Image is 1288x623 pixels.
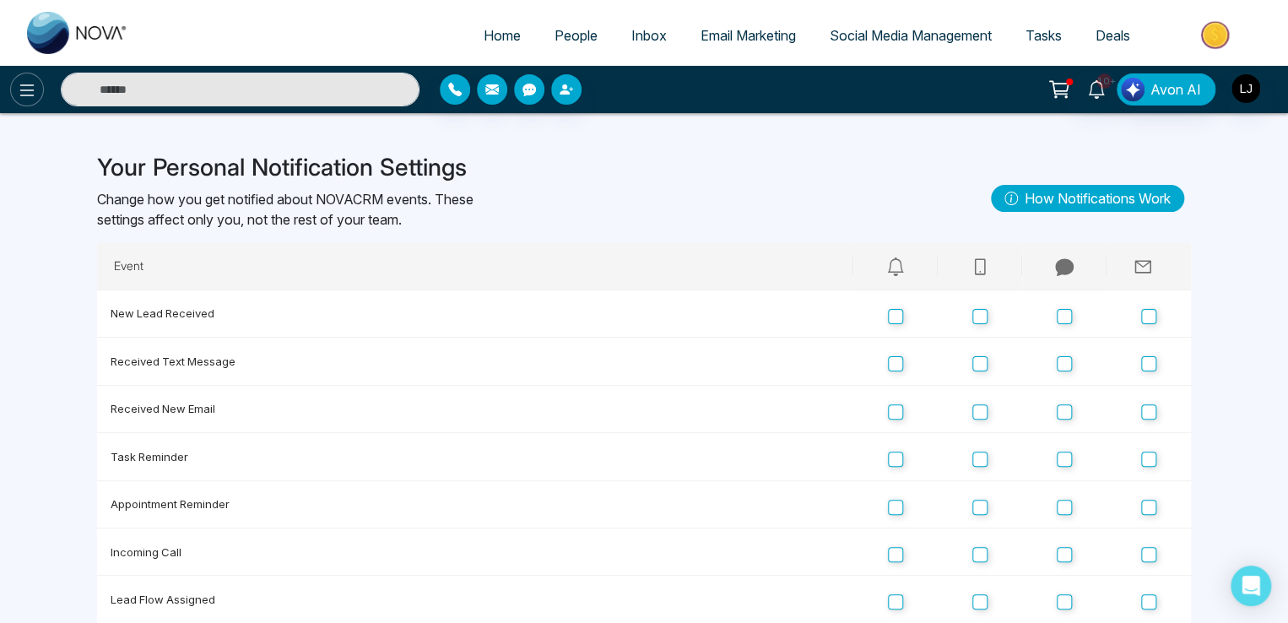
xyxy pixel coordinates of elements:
[813,19,1009,51] a: Social Media Management
[631,27,667,44] span: Inbox
[1121,78,1145,101] img: Lead Flow
[991,185,1184,212] a: How Notifications Work
[830,27,992,44] span: Social Media Management
[1009,19,1079,51] a: Tasks
[1096,27,1130,44] span: Deals
[97,576,853,623] td: Lead Flow Assigned
[614,19,684,51] a: Inbox
[701,27,796,44] span: Email Marketing
[684,19,813,51] a: Email Marketing
[97,433,853,480] td: Task Reminder
[27,12,128,54] img: Nova CRM Logo
[1076,73,1117,103] a: 10+
[1079,19,1147,51] a: Deals
[97,189,474,230] p: Change how you get notified about NOVACRM events. These settings affect only you, not the rest of...
[1155,16,1278,54] img: Market-place.gif
[1117,73,1215,106] button: Avon AI
[97,528,853,576] td: Incoming Call
[538,19,614,51] a: People
[97,154,474,182] h3: Your Personal Notification Settings
[467,19,538,51] a: Home
[1026,27,1062,44] span: Tasks
[1231,74,1260,103] img: User Avatar
[1096,73,1112,89] span: 10+
[97,290,853,338] td: New Lead Received
[555,27,598,44] span: People
[1150,79,1201,100] span: Avon AI
[97,481,853,528] td: Appointment Reminder
[97,386,853,433] td: Received New Email
[484,27,521,44] span: Home
[97,243,853,290] th: Event
[97,338,853,385] td: Received Text Message
[1231,566,1271,606] div: Open Intercom Messenger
